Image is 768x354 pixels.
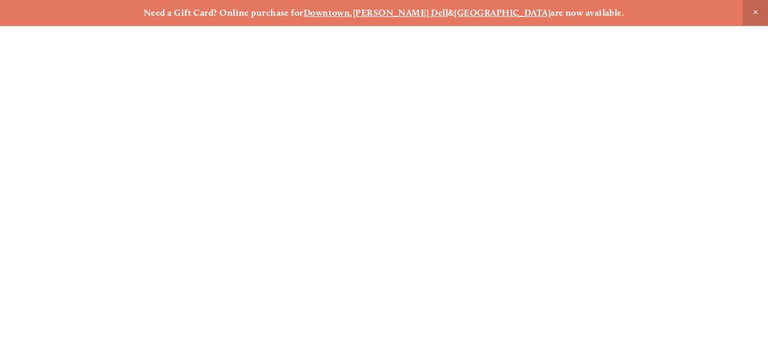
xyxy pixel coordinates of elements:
[144,7,304,18] strong: Need a Gift Card? Online purchase for
[550,7,624,18] strong: are now available.
[350,7,352,18] strong: ,
[448,7,454,18] strong: &
[454,7,550,18] a: [GEOGRAPHIC_DATA]
[353,7,448,18] a: [PERSON_NAME] Dell
[304,7,350,18] a: Downtown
